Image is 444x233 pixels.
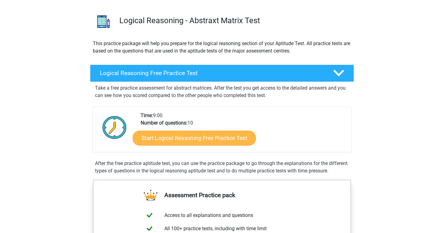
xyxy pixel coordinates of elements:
[95,84,349,99] p: Take a free practice assessment for abstract matrices. After the test you get access to the detai...
[141,120,187,126] b: Number of questions:
[92,160,351,175] div: After the free practice aptitude test, you can use the practice package to go through the explana...
[141,112,153,118] b: Time:
[88,65,356,82] a: Logical Reasoning Free Practice Test
[93,40,351,55] p: This practice package will help you prepare for the logical reasoning section of your Aptitude Te...
[100,70,323,77] h4: Logical Reasoning Free Practice Test
[119,16,349,25] h3: Logical Reasoning - Abstraxt Matrix Test
[133,130,256,145] a: Start Logical Reasoning Free Practice Test
[90,8,117,35] img: logical reasoning
[99,112,130,143] img: Clock
[136,112,351,152] div: 9:00 10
